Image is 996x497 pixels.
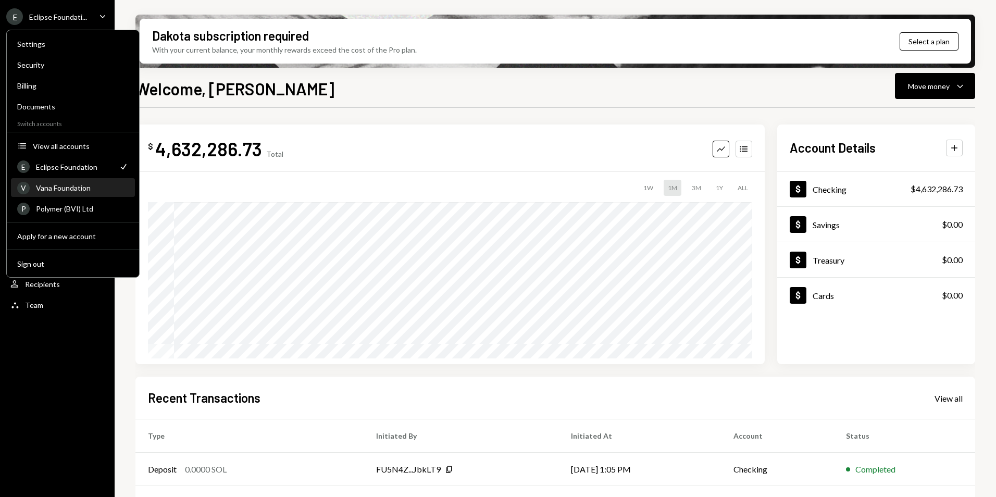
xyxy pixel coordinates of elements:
[6,8,23,25] div: E
[11,55,135,74] a: Security
[17,203,30,215] div: P
[721,453,833,486] td: Checking
[777,171,975,206] a: Checking$4,632,286.73
[152,27,309,44] div: Dakota subscription required
[185,463,227,476] div: 0.0000 SOL
[688,180,705,196] div: 3M
[17,232,129,241] div: Apply for a new account
[17,40,129,48] div: Settings
[148,463,177,476] div: Deposit
[813,255,844,265] div: Treasury
[833,419,976,453] th: Status
[36,183,129,192] div: Vana Foundation
[29,13,87,21] div: Eclipse Foundati...
[17,160,30,173] div: E
[639,180,657,196] div: 1W
[733,180,752,196] div: ALL
[25,280,60,289] div: Recipients
[900,32,958,51] button: Select a plan
[36,163,112,171] div: Eclipse Foundation
[148,141,153,152] div: $
[855,463,895,476] div: Completed
[942,289,963,302] div: $0.00
[777,242,975,277] a: Treasury$0.00
[664,180,681,196] div: 1M
[942,254,963,266] div: $0.00
[11,227,135,246] button: Apply for a new account
[813,184,846,194] div: Checking
[813,291,834,301] div: Cards
[911,183,963,195] div: $4,632,286.73
[895,73,975,99] button: Move money
[33,142,129,151] div: View all accounts
[6,295,108,314] a: Team
[364,419,558,453] th: Initiated By
[935,393,963,404] div: View all
[935,392,963,404] a: View all
[777,278,975,313] a: Cards$0.00
[558,453,721,486] td: [DATE] 1:05 PM
[17,60,129,69] div: Security
[155,137,262,160] div: 4,632,286.73
[17,102,129,111] div: Documents
[790,139,876,156] h2: Account Details
[712,180,727,196] div: 1Y
[135,78,334,99] h1: Welcome, [PERSON_NAME]
[17,182,30,194] div: V
[777,207,975,242] a: Savings$0.00
[11,199,135,218] a: PPolymer (BVI) Ltd
[11,97,135,116] a: Documents
[17,81,129,90] div: Billing
[942,218,963,231] div: $0.00
[6,275,108,293] a: Recipients
[558,419,721,453] th: Initiated At
[11,255,135,274] button: Sign out
[7,118,139,128] div: Switch accounts
[11,137,135,156] button: View all accounts
[135,419,364,453] th: Type
[11,178,135,197] a: VVana Foundation
[148,389,260,406] h2: Recent Transactions
[908,81,950,92] div: Move money
[25,301,43,309] div: Team
[17,259,129,268] div: Sign out
[721,419,833,453] th: Account
[11,76,135,95] a: Billing
[11,34,135,53] a: Settings
[813,220,840,230] div: Savings
[152,44,417,55] div: With your current balance, your monthly rewards exceed the cost of the Pro plan.
[266,150,283,158] div: Total
[376,463,441,476] div: FU5N4Z...JbkLT9
[36,204,129,213] div: Polymer (BVI) Ltd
